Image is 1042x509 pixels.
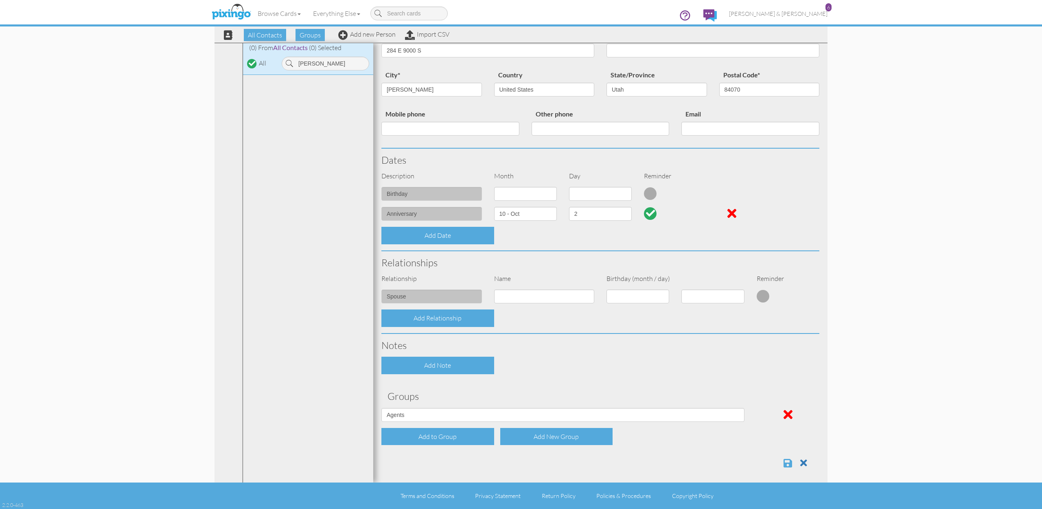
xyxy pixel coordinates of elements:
[401,492,454,499] a: Terms and Conditions
[729,10,827,17] span: [PERSON_NAME] & [PERSON_NAME]
[405,30,449,38] a: Import CSV
[375,274,488,283] div: Relationship
[606,70,659,81] label: State/Province
[296,29,325,41] span: Groups
[494,70,527,81] label: Country
[387,391,813,401] h3: Groups
[475,492,521,499] a: Privacy Statement
[244,29,286,41] span: All Contacts
[252,3,307,24] a: Browse Cards
[381,357,494,374] div: Add Note
[723,3,834,24] a: [PERSON_NAME] & [PERSON_NAME] 6
[2,501,23,509] div: 2.2.0-463
[375,171,488,181] div: Description
[703,9,717,22] img: comments.svg
[307,3,366,24] a: Everything Else
[210,2,253,22] img: pixingo logo
[243,43,373,53] div: (0) From
[563,171,638,181] div: Day
[825,3,832,11] div: 6
[381,257,819,268] h3: Relationships
[381,428,494,445] div: Add to Group
[751,274,788,283] div: Reminder
[309,44,341,52] span: (0) Selected
[638,171,713,181] div: Reminder
[381,70,404,81] label: city*
[681,109,705,120] label: Email
[259,59,266,68] div: All
[596,492,651,499] a: Policies & Procedures
[672,492,714,499] a: Copyright Policy
[381,309,494,327] div: Add Relationship
[719,70,764,81] label: Postal Code*
[600,274,751,283] div: Birthday (month / day)
[488,274,601,283] div: Name
[338,30,396,38] a: Add new Person
[542,492,576,499] a: Return Policy
[488,171,563,181] div: Month
[370,7,448,20] input: Search cards
[381,155,819,165] h3: Dates
[381,290,482,303] input: (e.g. Friend, Daughter)
[381,340,819,351] h3: Notes
[381,227,494,244] div: Add Date
[532,109,577,120] label: Other phone
[500,428,613,445] div: Add New Group
[381,109,429,120] label: Mobile phone
[273,44,308,51] span: All Contacts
